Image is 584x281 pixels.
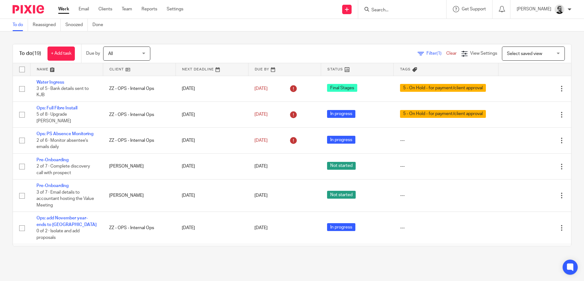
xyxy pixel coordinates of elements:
[426,51,446,56] span: Filter
[254,193,268,198] span: [DATE]
[36,164,90,175] span: 2 of 7 · Complete discovery call with prospect
[175,76,248,102] td: [DATE]
[446,51,457,56] a: Clear
[327,162,356,170] span: Not started
[400,137,492,144] div: ---
[36,158,69,162] a: Pre-Onboarding
[175,153,248,179] td: [DATE]
[36,184,69,188] a: Pre-Onboarding
[13,5,44,14] img: Pixie
[507,52,542,56] span: Select saved view
[254,113,268,117] span: [DATE]
[36,216,97,227] a: Ops: add November year-ends to [GEOGRAPHIC_DATA]
[79,6,89,12] a: Email
[122,6,132,12] a: Team
[327,223,355,231] span: In progress
[108,52,113,56] span: All
[327,110,355,118] span: In progress
[400,163,492,169] div: ---
[400,110,486,118] span: 5 - On Hold - for payment/client approval
[470,51,497,56] span: View Settings
[47,47,75,61] a: + Add task
[142,6,157,12] a: Reports
[36,138,88,149] span: 2 of 6 · Monitor absentee's emails daily
[462,7,486,11] span: Get Support
[86,50,100,57] p: Due by
[167,6,183,12] a: Settings
[254,138,268,143] span: [DATE]
[103,128,175,153] td: ZZ - OPS - Internal Ops
[400,192,492,199] div: ---
[36,106,77,110] a: Ops: Full Fibre Install
[103,153,175,179] td: [PERSON_NAME]
[254,164,268,169] span: [DATE]
[517,6,551,12] p: [PERSON_NAME]
[437,51,442,56] span: (1)
[92,19,108,31] a: Done
[36,190,94,207] span: 3 of 7 · Email details to accountant hosting the Value Meeting
[371,8,427,13] input: Search
[103,76,175,102] td: ZZ - OPS - Internal Ops
[400,68,411,71] span: Tags
[32,51,41,56] span: (19)
[175,244,248,270] td: [DATE]
[400,225,492,231] div: ---
[98,6,112,12] a: Clients
[175,179,248,212] td: [DATE]
[36,229,80,240] span: 0 of 2 · Isolate and add proposals
[36,113,71,124] span: 5 of 8 · Upgrade [PERSON_NAME]
[103,179,175,212] td: [PERSON_NAME]
[103,212,175,244] td: ZZ - OPS - Internal Ops
[175,212,248,244] td: [DATE]
[36,80,64,85] a: Water Ingress
[327,136,355,144] span: In progress
[254,226,268,230] span: [DATE]
[175,102,248,127] td: [DATE]
[36,86,89,97] span: 3 of 5 · Bank details sent to KJB
[400,84,486,92] span: 5 - On Hold - for payment/client approval
[327,84,357,92] span: Final Stages
[36,132,93,136] a: Ops: PS Absence Monitoring
[13,19,28,31] a: To do
[554,4,565,14] img: Jack_2025.jpg
[254,86,268,91] span: [DATE]
[58,6,69,12] a: Work
[103,244,175,270] td: ZZ - OPS - Internal Ops
[19,50,41,57] h1: To do
[327,191,356,199] span: Not started
[175,128,248,153] td: [DATE]
[103,102,175,127] td: ZZ - OPS - Internal Ops
[33,19,61,31] a: Reassigned
[65,19,88,31] a: Snoozed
